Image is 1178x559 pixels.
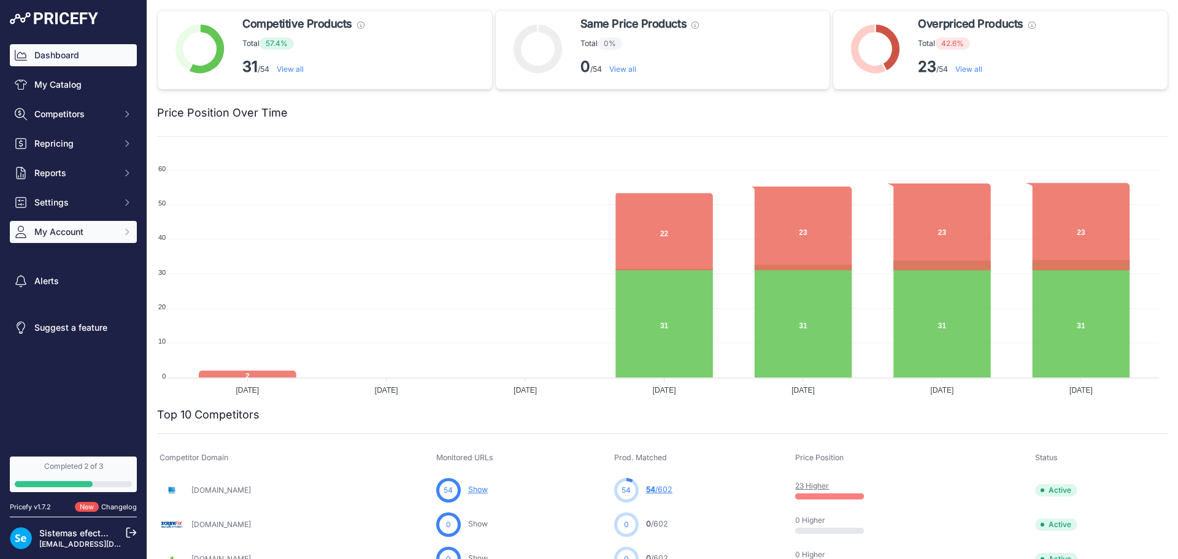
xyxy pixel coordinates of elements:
[646,485,672,494] a: 54/602
[795,481,829,490] a: 23 Higher
[1069,386,1093,395] tspan: [DATE]
[10,133,137,155] button: Repricing
[795,453,844,462] span: Price Position
[375,386,398,395] tspan: [DATE]
[242,37,364,50] p: Total
[1035,453,1058,462] span: Status
[158,165,166,172] tspan: 60
[34,196,115,209] span: Settings
[918,15,1023,33] span: Overpriced Products
[931,386,954,395] tspan: [DATE]
[580,15,687,33] span: Same Price Products
[1035,519,1077,531] span: Active
[236,386,259,395] tspan: [DATE]
[646,519,651,528] span: 0
[791,386,815,395] tspan: [DATE]
[15,461,132,471] div: Completed 2 of 3
[260,37,294,50] span: 57.4%
[614,453,667,462] span: Prod. Matched
[609,64,636,74] a: View all
[795,515,874,525] p: 0 Higher
[10,12,98,25] img: Pricefy Logo
[580,57,699,77] p: /54
[10,162,137,184] button: Reports
[158,234,166,241] tspan: 40
[653,386,676,395] tspan: [DATE]
[646,519,668,528] a: 0/602
[191,520,251,529] a: [DOMAIN_NAME]
[158,269,166,276] tspan: 30
[39,528,121,538] a: Sistemas efectoLED
[242,58,258,75] strong: 31
[436,453,493,462] span: Monitored URLs
[580,37,699,50] p: Total
[10,502,51,512] div: Pricefy v1.7.2
[191,485,251,495] a: [DOMAIN_NAME]
[10,44,137,66] a: Dashboard
[160,453,228,462] span: Competitor Domain
[277,64,304,74] a: View all
[75,502,99,512] span: New
[10,270,137,292] a: Alerts
[955,64,982,74] a: View all
[34,108,115,120] span: Competitors
[10,221,137,243] button: My Account
[580,58,590,75] strong: 0
[10,317,137,339] a: Suggest a feature
[10,191,137,214] button: Settings
[10,74,137,96] a: My Catalog
[10,44,137,442] nav: Sidebar
[158,199,166,207] tspan: 50
[39,539,167,549] a: [EMAIL_ADDRESS][DOMAIN_NAME]
[34,137,115,150] span: Repricing
[514,386,537,395] tspan: [DATE]
[646,485,655,494] span: 54
[158,337,166,345] tspan: 10
[157,406,260,423] h2: Top 10 Competitors
[1035,484,1077,496] span: Active
[624,519,629,530] span: 0
[468,519,488,528] a: Show
[162,372,166,380] tspan: 0
[10,457,137,492] a: Completed 2 of 3
[468,485,488,494] a: Show
[446,519,451,530] span: 0
[935,37,970,50] span: 42.6%
[598,37,622,50] span: 0%
[622,485,631,496] span: 54
[10,103,137,125] button: Competitors
[101,503,137,511] a: Changelog
[157,104,288,121] h2: Price Position Over Time
[242,15,352,33] span: Competitive Products
[918,58,936,75] strong: 23
[242,57,364,77] p: /54
[444,485,453,496] span: 54
[34,226,115,238] span: My Account
[34,167,115,179] span: Reports
[918,57,1035,77] p: /54
[918,37,1035,50] p: Total
[158,303,166,310] tspan: 20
